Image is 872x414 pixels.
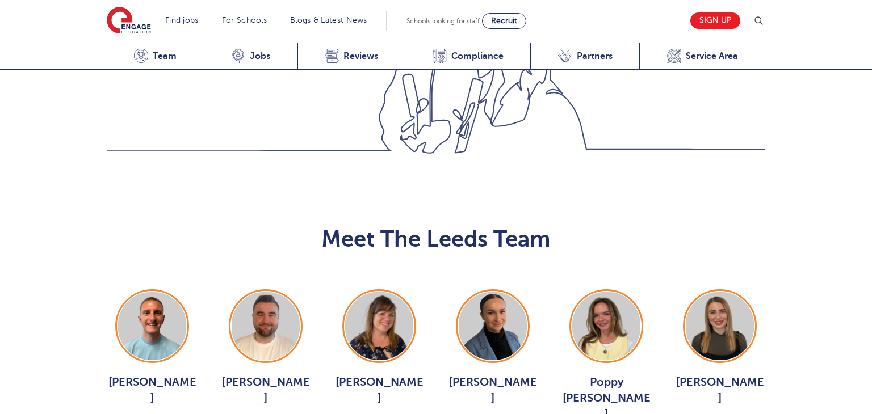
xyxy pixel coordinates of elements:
[107,226,765,253] h2: Meet The Leeds Team
[204,43,297,70] a: Jobs
[572,292,640,360] img: Poppy Burnside
[107,43,204,70] a: Team
[334,374,425,406] span: [PERSON_NAME]
[690,12,740,29] a: Sign up
[107,7,151,35] img: Engage Education
[250,50,270,62] span: Jobs
[118,292,186,360] img: George Dignam
[220,374,311,406] span: [PERSON_NAME]
[406,17,480,25] span: Schools looking for staff
[577,50,613,62] span: Partners
[165,16,199,24] a: Find jobs
[222,16,267,24] a: For Schools
[290,16,367,24] a: Blogs & Latest News
[530,43,639,70] a: Partners
[343,50,378,62] span: Reviews
[459,292,527,360] img: Holly Johnson
[686,292,754,360] img: Layla McCosker
[491,16,517,25] span: Recruit
[107,374,198,406] span: [PERSON_NAME]
[447,374,538,406] span: [PERSON_NAME]
[297,43,405,70] a: Reviews
[232,292,300,360] img: Chris Rushton
[639,43,765,70] a: Service Area
[345,292,413,360] img: Joanne Wright
[451,50,504,62] span: Compliance
[405,43,530,70] a: Compliance
[674,374,765,406] span: [PERSON_NAME]
[153,50,177,62] span: Team
[686,50,738,62] span: Service Area
[482,13,526,29] a: Recruit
